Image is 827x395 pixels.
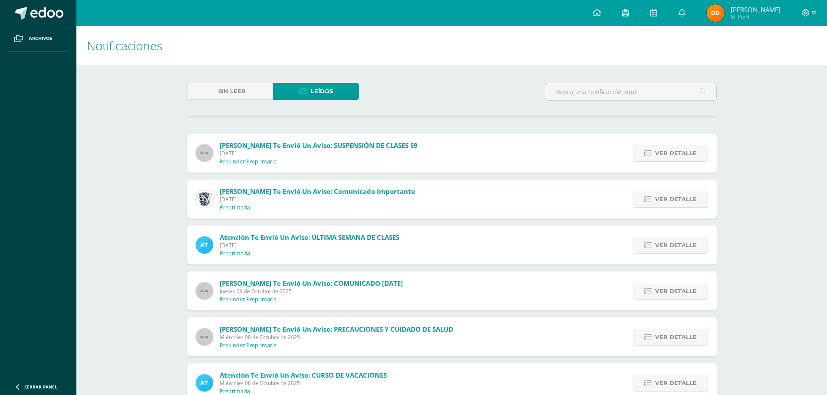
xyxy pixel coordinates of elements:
[220,187,415,196] span: [PERSON_NAME] te envió un aviso: Comunicado Importante
[311,83,333,99] span: Leídos
[655,329,697,345] span: Ver detalle
[545,83,716,100] input: Busca una notificación aquí
[196,190,213,208] img: 9b923b7a5257eca232f958b02ed92d0f.png
[29,35,52,42] span: Archivos
[196,328,213,346] img: 60x60
[196,374,213,392] img: 9fc725f787f6a993fc92a288b7a8b70c.png
[7,26,69,52] a: Archivos
[24,384,57,390] span: Cerrar panel
[655,145,697,161] span: Ver detalle
[220,242,399,249] span: [DATE]
[220,250,250,257] p: Preprimaria
[220,158,277,165] p: Prekinder Preprimaria
[655,191,697,207] span: Ver detalle
[731,13,781,20] span: Mi Perfil
[220,204,250,211] p: Preprimaria
[707,4,724,22] img: 3e56b1d19a459497f8f39bef68893cda.png
[220,333,453,341] span: Miércoles 08 de Octubre de 2025
[655,237,697,253] span: Ver detalle
[655,283,697,299] span: Ver detalle
[218,83,246,99] span: Sin leer
[220,379,387,387] span: Miércoles 08 de Octubre de 2025
[220,287,403,295] span: Jueves 09 de Octubre de 2025
[187,83,273,100] a: Sin leer
[273,83,359,100] a: Leídos
[731,5,781,14] span: [PERSON_NAME]
[220,233,399,242] span: Atención te envió un aviso: ÚLTIMA SEMANA DE CLASES
[196,144,213,162] img: 60x60
[220,150,418,157] span: [DATE]
[220,141,418,150] span: [PERSON_NAME] te envió un aviso: SUSPENSIÓN DE CLASES S9
[655,375,697,391] span: Ver detalle
[220,296,277,303] p: Prekinder Preprimaria
[87,37,162,54] span: Notificaciones
[220,388,250,395] p: Preprimaria
[196,236,213,254] img: 9fc725f787f6a993fc92a288b7a8b70c.png
[196,282,213,300] img: 60x60
[220,325,453,333] span: [PERSON_NAME] te envió un aviso: PRECAUCIONES Y CUIDADO DE SALUD
[220,342,277,349] p: Prekinder Preprimaria
[220,279,403,287] span: [PERSON_NAME] te envió un aviso: COMUNICADO [DATE]
[220,371,387,379] span: Atención te envió un aviso: CURSO DE VACACIONES
[220,196,415,203] span: [DATE]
